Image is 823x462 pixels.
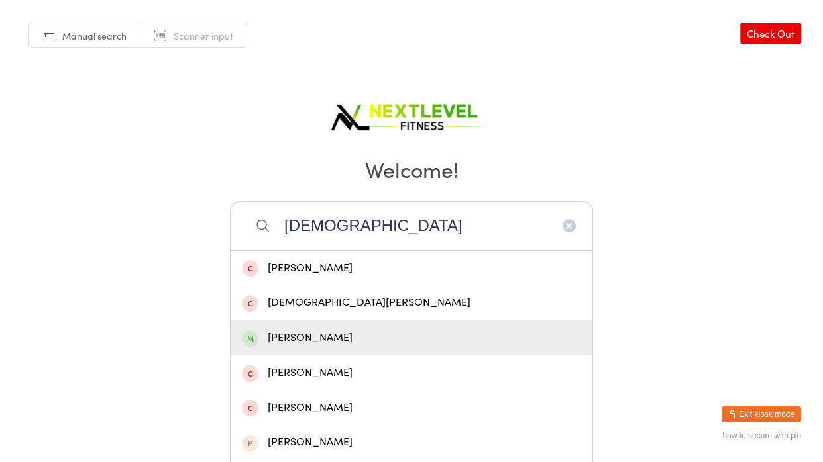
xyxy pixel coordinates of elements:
h2: Welcome! [13,154,810,184]
button: how to secure with pin [722,431,801,440]
button: Exit kiosk mode [722,406,801,422]
a: Check Out [740,23,801,44]
div: [DEMOGRAPHIC_DATA][PERSON_NAME] [242,294,581,312]
input: Search [230,201,593,250]
div: [PERSON_NAME] [242,364,581,382]
div: [PERSON_NAME] [242,434,581,451]
span: Scanner input [174,29,233,42]
span: Manual search [62,29,127,42]
div: [PERSON_NAME] [242,259,581,277]
div: [PERSON_NAME] [242,399,581,417]
img: Next Level Fitness [329,93,494,136]
div: [PERSON_NAME] [242,329,581,347]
